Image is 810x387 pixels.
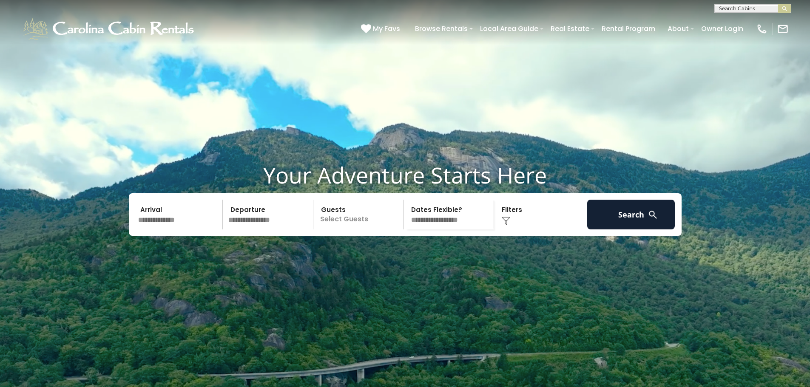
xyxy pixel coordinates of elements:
a: Local Area Guide [476,21,543,36]
button: Search [587,200,675,229]
p: Select Guests [316,200,404,229]
img: phone-regular-white.png [756,23,768,35]
img: mail-regular-white.png [777,23,789,35]
img: White-1-1-2.png [21,16,198,42]
img: filter--v1.png [502,217,510,225]
a: My Favs [361,23,402,34]
img: search-regular-white.png [648,209,658,220]
a: Owner Login [697,21,747,36]
a: About [663,21,693,36]
a: Browse Rentals [411,21,472,36]
a: Real Estate [546,21,594,36]
span: My Favs [373,23,400,34]
a: Rental Program [597,21,659,36]
h1: Your Adventure Starts Here [6,162,804,188]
